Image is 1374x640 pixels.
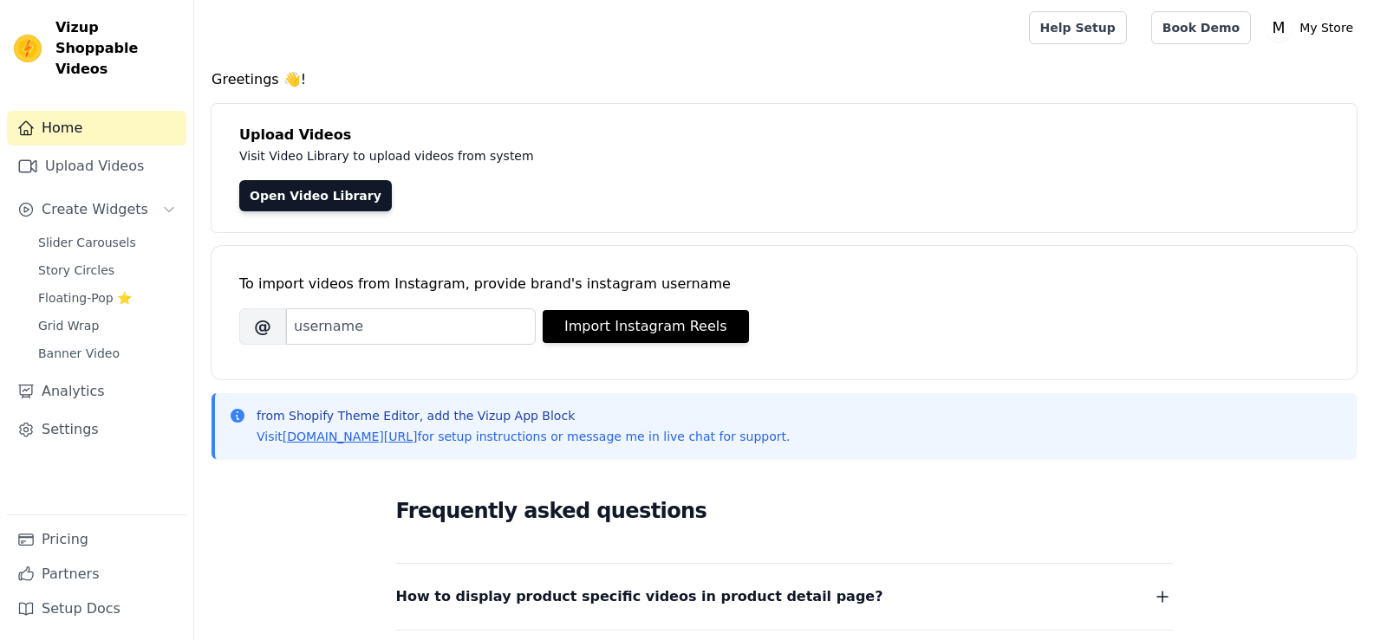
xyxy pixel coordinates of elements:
[239,308,286,345] span: @
[239,274,1329,294] div: To import videos from Instagram, provide brand's instagram username
[396,585,1173,609] button: How to display product specific videos in product detail page?
[212,69,1357,90] h4: Greetings 👋!
[38,345,120,362] span: Banner Video
[396,585,883,609] span: How to display product specific videos in product detail page?
[1151,11,1251,44] a: Book Demo
[286,308,536,345] input: username
[1293,12,1360,43] p: My Store
[7,412,186,447] a: Settings
[38,289,132,307] span: Floating-Pop ⭐
[38,234,136,251] span: Slider Carousels
[28,258,186,282] a: Story Circles
[239,180,392,211] a: Open Video Library
[55,17,179,80] span: Vizup Shoppable Videos
[543,310,749,343] button: Import Instagram Reels
[7,149,186,184] a: Upload Videos
[7,192,186,227] button: Create Widgets
[7,592,186,626] a: Setup Docs
[14,35,42,62] img: Vizup
[239,125,1329,145] h4: Upload Videos
[7,557,186,592] a: Partners
[7,522,186,557] a: Pricing
[396,494,1173,528] h2: Frequently asked questions
[1273,19,1286,36] text: M
[1265,12,1360,43] button: M My Store
[28,286,186,310] a: Floating-Pop ⭐
[28,341,186,365] a: Banner Video
[239,145,1016,166] p: Visit Video Library to upload videos from system
[28,314,186,338] a: Grid Wrap
[257,428,790,445] p: Visit for setup instructions or message me in live chat for support.
[38,262,114,279] span: Story Circles
[42,199,148,220] span: Create Widgets
[257,407,790,424] p: from Shopify Theme Editor, add the Vizup App Block
[7,111,186,145] a: Home
[28,230,186,255] a: Slider Carousels
[38,317,99,334] span: Grid Wrap
[1029,11,1127,44] a: Help Setup
[283,430,418,443] a: [DOMAIN_NAME][URL]
[7,374,186,409] a: Analytics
